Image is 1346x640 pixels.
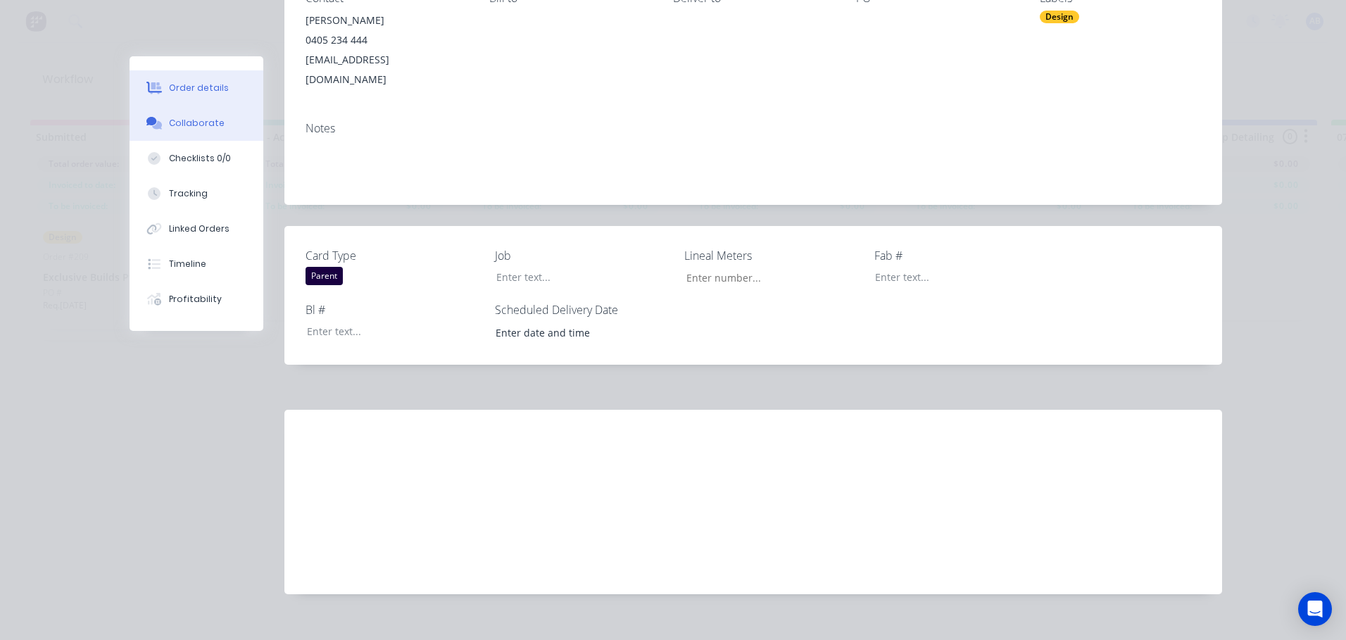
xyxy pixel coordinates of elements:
div: Parent [306,267,343,285]
div: [PERSON_NAME]0405 234 444[EMAIL_ADDRESS][DOMAIN_NAME] [306,11,467,89]
div: Notes [306,122,1201,135]
div: Tracking [169,187,208,200]
button: Profitability [130,282,263,317]
button: Timeline [130,246,263,282]
label: Scheduled Delivery Date [495,301,671,318]
label: Job [495,247,671,264]
div: 0405 234 444 [306,30,467,50]
div: Design [1040,11,1079,23]
button: Order details [130,70,263,106]
button: Tracking [130,176,263,211]
input: Enter number... [674,267,860,288]
div: Collaborate [169,117,225,130]
div: Order details [169,82,229,94]
label: Card Type [306,247,482,264]
label: Lineal Meters [684,247,860,264]
button: Checklists 0/0 [130,141,263,176]
input: Enter date and time [486,322,661,343]
label: Fab # [874,247,1050,264]
div: Profitability [169,293,222,306]
button: Linked Orders [130,211,263,246]
div: [PERSON_NAME] [306,11,467,30]
label: Bl # [306,301,482,318]
button: Collaborate [130,106,263,141]
div: Linked Orders [169,222,229,235]
div: [EMAIL_ADDRESS][DOMAIN_NAME] [306,50,467,89]
div: Open Intercom Messenger [1298,592,1332,626]
div: Checklists 0/0 [169,152,231,165]
div: Timeline [169,258,206,270]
